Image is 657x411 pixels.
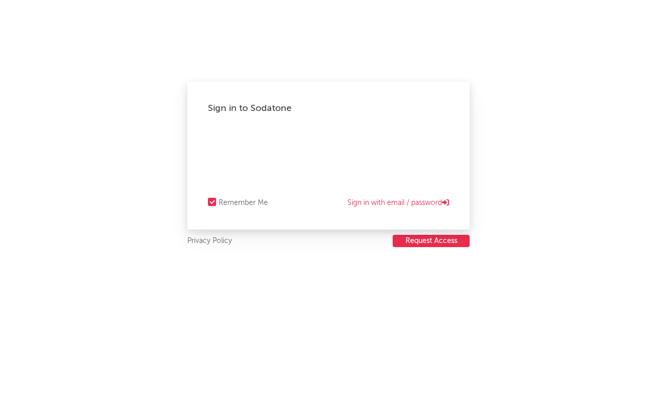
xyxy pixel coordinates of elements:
[347,197,449,209] a: Sign in with email / password
[208,102,449,115] div: Sign in to Sodatone
[219,197,268,209] div: Remember Me
[393,235,470,247] button: Request Access
[393,235,470,248] a: Request Access
[187,235,232,248] a: Privacy Policy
